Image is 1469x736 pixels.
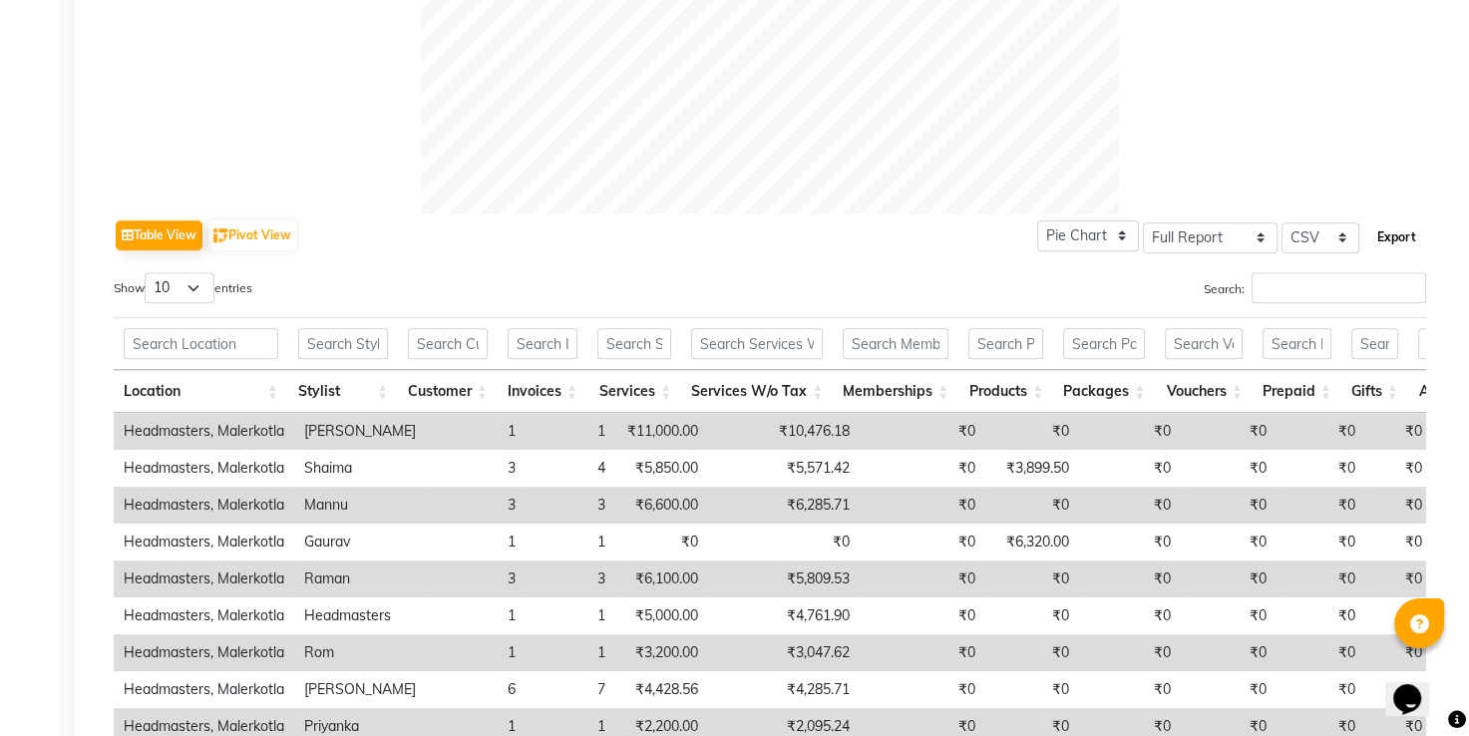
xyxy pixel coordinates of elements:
td: ₹0 [1079,524,1181,560]
td: ₹5,571.42 [708,450,860,487]
td: Gaurav [294,524,426,560]
td: ₹0 [615,524,708,560]
input: Search Location [124,328,278,359]
iframe: chat widget [1385,656,1449,716]
td: [PERSON_NAME] [294,671,426,708]
input: Search Services W/o Tax [691,328,823,359]
td: ₹0 [1277,671,1365,708]
td: Headmasters, Malerkotla [114,671,294,708]
td: ₹0 [1277,524,1365,560]
label: Search: [1204,272,1426,303]
td: 3 [526,487,615,524]
td: 1 [426,634,526,671]
td: ₹0 [1181,597,1277,634]
select: Showentries [145,272,214,303]
td: ₹0 [1181,634,1277,671]
td: ₹0 [1365,450,1432,487]
td: ₹4,428.56 [615,671,708,708]
input: Search Invoices [508,328,577,359]
th: Packages: activate to sort column ascending [1053,370,1155,413]
td: Rom [294,634,426,671]
td: Headmasters, Malerkotla [114,413,294,450]
th: Products: activate to sort column ascending [958,370,1053,413]
td: ₹0 [1365,560,1432,597]
td: ₹6,100.00 [615,560,708,597]
td: ₹0 [1365,413,1432,450]
th: Invoices: activate to sort column ascending [498,370,587,413]
td: ₹0 [860,524,985,560]
td: 3 [426,560,526,597]
input: Search Customer [408,328,488,359]
input: Search Memberships [843,328,948,359]
th: Location: activate to sort column ascending [114,370,288,413]
td: ₹0 [1181,560,1277,597]
td: ₹0 [1365,597,1432,634]
td: 3 [426,487,526,524]
td: ₹0 [1079,450,1181,487]
td: ₹0 [860,450,985,487]
td: ₹6,600.00 [615,487,708,524]
td: Headmasters, Malerkotla [114,487,294,524]
td: 1 [426,413,526,450]
td: ₹0 [1079,597,1181,634]
td: Headmasters [294,597,426,634]
td: ₹0 [1181,487,1277,524]
td: ₹0 [985,487,1079,524]
td: ₹0 [1277,413,1365,450]
td: ₹0 [1277,634,1365,671]
th: Services: activate to sort column ascending [587,370,681,413]
td: ₹5,000.00 [615,597,708,634]
td: Headmasters, Malerkotla [114,597,294,634]
td: Raman [294,560,426,597]
button: Table View [116,220,202,250]
td: ₹0 [1277,450,1365,487]
td: ₹0 [1277,487,1365,524]
input: Search Products [968,328,1043,359]
th: Stylist: activate to sort column ascending [288,370,398,413]
th: Gifts: activate to sort column ascending [1341,370,1408,413]
input: Search Services [597,328,671,359]
input: Search Vouchers [1165,328,1242,359]
td: ₹0 [860,560,985,597]
td: ₹0 [1079,487,1181,524]
td: ₹0 [860,487,985,524]
td: ₹0 [1365,487,1432,524]
td: 1 [526,524,615,560]
td: ₹0 [1181,413,1277,450]
td: ₹0 [1079,671,1181,708]
td: 1 [526,413,615,450]
td: ₹0 [1079,634,1181,671]
td: ₹0 [985,634,1079,671]
td: ₹0 [860,634,985,671]
td: ₹10,476.18 [708,413,860,450]
td: ₹0 [985,560,1079,597]
td: Headmasters, Malerkotla [114,524,294,560]
td: ₹0 [708,524,860,560]
input: Search: [1252,272,1426,303]
td: ₹5,809.53 [708,560,860,597]
td: ₹4,285.71 [708,671,860,708]
td: ₹0 [860,413,985,450]
td: Mannu [294,487,426,524]
td: 1 [426,524,526,560]
td: ₹0 [1181,450,1277,487]
td: 1 [526,597,615,634]
input: Search Stylist [298,328,388,359]
input: Search Prepaid [1263,328,1331,359]
td: ₹0 [1277,560,1365,597]
img: pivot.png [213,228,228,243]
td: 1 [526,634,615,671]
td: ₹0 [1365,524,1432,560]
td: ₹3,047.62 [708,634,860,671]
input: Search Gifts [1351,328,1398,359]
td: ₹3,899.50 [985,450,1079,487]
td: Headmasters, Malerkotla [114,450,294,487]
td: ₹3,200.00 [615,634,708,671]
td: ₹0 [1365,634,1432,671]
td: 3 [526,560,615,597]
td: ₹11,000.00 [615,413,708,450]
td: 4 [526,450,615,487]
td: ₹0 [1181,671,1277,708]
td: ₹0 [1277,597,1365,634]
td: Headmasters, Malerkotla [114,560,294,597]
